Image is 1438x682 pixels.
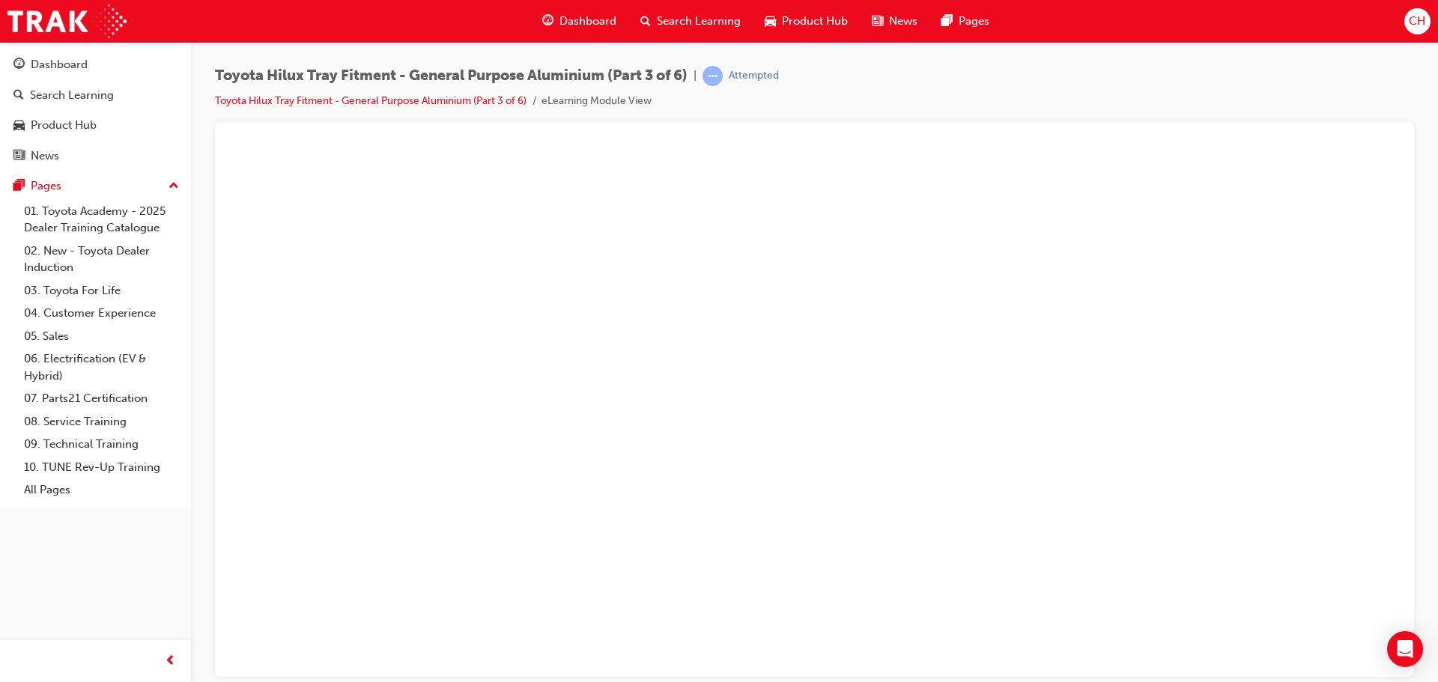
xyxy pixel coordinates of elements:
[6,48,185,172] button: DashboardSearch LearningProduct HubNews
[1409,13,1425,30] span: CH
[628,6,753,37] a: search-iconSearch Learning
[703,66,723,86] span: learningRecordVerb_ATTEMPT-icon
[13,119,25,133] span: car-icon
[31,177,61,195] div: Pages
[165,652,176,671] span: prev-icon
[559,13,616,30] span: Dashboard
[31,147,59,165] div: News
[640,12,651,31] span: search-icon
[542,12,553,31] span: guage-icon
[959,13,989,30] span: Pages
[18,478,185,502] a: All Pages
[18,456,185,479] a: 10. TUNE Rev-Up Training
[6,82,185,109] a: Search Learning
[929,6,1001,37] a: pages-iconPages
[694,67,697,85] span: |
[941,12,953,31] span: pages-icon
[1387,631,1423,667] div: Open Intercom Messenger
[18,347,185,387] a: 06. Electrification (EV & Hybrid)
[6,172,185,200] button: Pages
[765,12,776,31] span: car-icon
[215,94,527,107] a: Toyota Hilux Tray Fitment - General Purpose Aluminium (Part 3 of 6)
[31,56,88,73] div: Dashboard
[541,93,652,110] li: eLearning Module View
[18,279,185,302] a: 03. Toyota For Life
[657,13,741,30] span: Search Learning
[13,89,24,103] span: search-icon
[782,13,848,30] span: Product Hub
[6,51,185,79] a: Dashboard
[860,6,929,37] a: news-iconNews
[872,12,883,31] span: news-icon
[6,112,185,139] a: Product Hub
[18,302,185,325] a: 04. Customer Experience
[169,177,179,196] span: up-icon
[530,6,628,37] a: guage-iconDashboard
[753,6,860,37] a: car-iconProduct Hub
[18,387,185,410] a: 07. Parts21 Certification
[18,410,185,433] a: 08. Service Training
[6,142,185,170] a: News
[1404,8,1431,34] button: CH
[215,67,688,85] span: Toyota Hilux Tray Fitment - General Purpose Aluminium (Part 3 of 6)
[13,150,25,163] span: news-icon
[729,69,779,83] div: Attempted
[18,433,185,456] a: 09. Technical Training
[7,4,127,38] img: Trak
[30,87,114,104] div: Search Learning
[13,180,25,193] span: pages-icon
[13,58,25,72] span: guage-icon
[889,13,917,30] span: News
[31,117,97,134] div: Product Hub
[18,200,185,240] a: 01. Toyota Academy - 2025 Dealer Training Catalogue
[18,240,185,279] a: 02. New - Toyota Dealer Induction
[18,325,185,348] a: 05. Sales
